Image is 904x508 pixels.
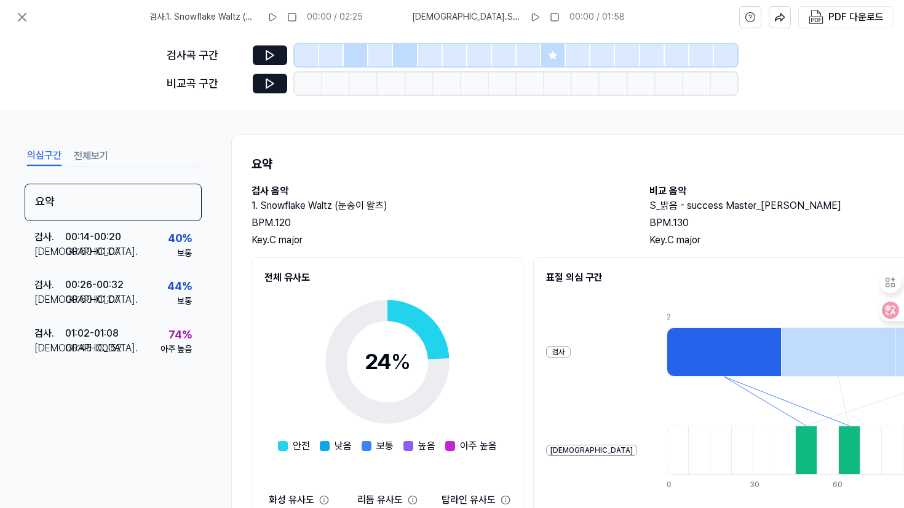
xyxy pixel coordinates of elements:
div: [DEMOGRAPHIC_DATA] . [34,292,65,307]
button: 의심구간 [27,146,61,166]
div: PDF 다운로드 [828,9,884,25]
img: PDF Download [809,10,823,25]
div: 검사곡 구간 [167,47,245,64]
div: 보통 [177,295,192,308]
div: [DEMOGRAPHIC_DATA] [546,445,637,456]
div: 0 [667,480,688,490]
div: 30 [750,480,771,490]
div: 01:02 - 01:08 [65,326,119,341]
div: 00:00 / 01:58 [569,11,625,23]
button: 전체보기 [74,146,108,166]
span: 높음 [418,439,435,453]
span: % [391,348,411,375]
div: 비교곡 구간 [167,75,245,93]
div: 24 [365,345,411,378]
div: 2 [667,312,781,322]
span: 안전 [293,439,310,453]
div: 탑라인 유사도 [442,493,496,507]
h2: 전체 유사도 [264,270,510,285]
div: 00:45 - 00:52 [65,341,122,356]
span: 아주 높음 [460,439,497,453]
div: Key. C major [252,233,625,248]
div: 검사 . [34,230,65,244]
div: 74 % [169,326,192,344]
div: BPM. 120 [252,216,625,230]
div: 검사 [546,346,571,358]
div: 리듬 유사도 [357,493,403,507]
div: 00:60 - 01:07 [65,292,121,307]
div: 00:00 / 02:25 [307,11,363,23]
div: 검사 . [34,278,65,292]
span: 낮음 [335,439,352,453]
h2: 1. Snowflake Waltz (눈송이 왈츠) [252,198,625,213]
span: 검사 . 1. Snowflake Waltz (눈송이 왈츠) [149,11,258,23]
div: 00:14 - 00:20 [65,230,121,244]
div: 60 [833,480,854,490]
img: share [774,12,785,23]
div: [DEMOGRAPHIC_DATA] . [34,341,65,356]
div: 화성 유사도 [269,493,314,507]
div: 아주 높음 [161,343,192,356]
div: 보통 [177,248,192,260]
div: 00:60 - 01:07 [65,244,121,259]
div: 요약 [25,184,202,221]
button: help [739,6,761,28]
div: 40 % [168,230,192,248]
span: [DEMOGRAPHIC_DATA] . S_밝음 - success Master_[PERSON_NAME] [412,11,520,23]
div: 검사 . [34,326,65,341]
span: 보통 [376,439,394,453]
svg: help [745,11,756,23]
div: [DEMOGRAPHIC_DATA] . [34,244,65,259]
div: 44 % [167,278,192,295]
button: PDF 다운로드 [806,7,886,28]
div: 00:26 - 00:32 [65,278,124,292]
h2: 검사 음악 [252,184,625,198]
